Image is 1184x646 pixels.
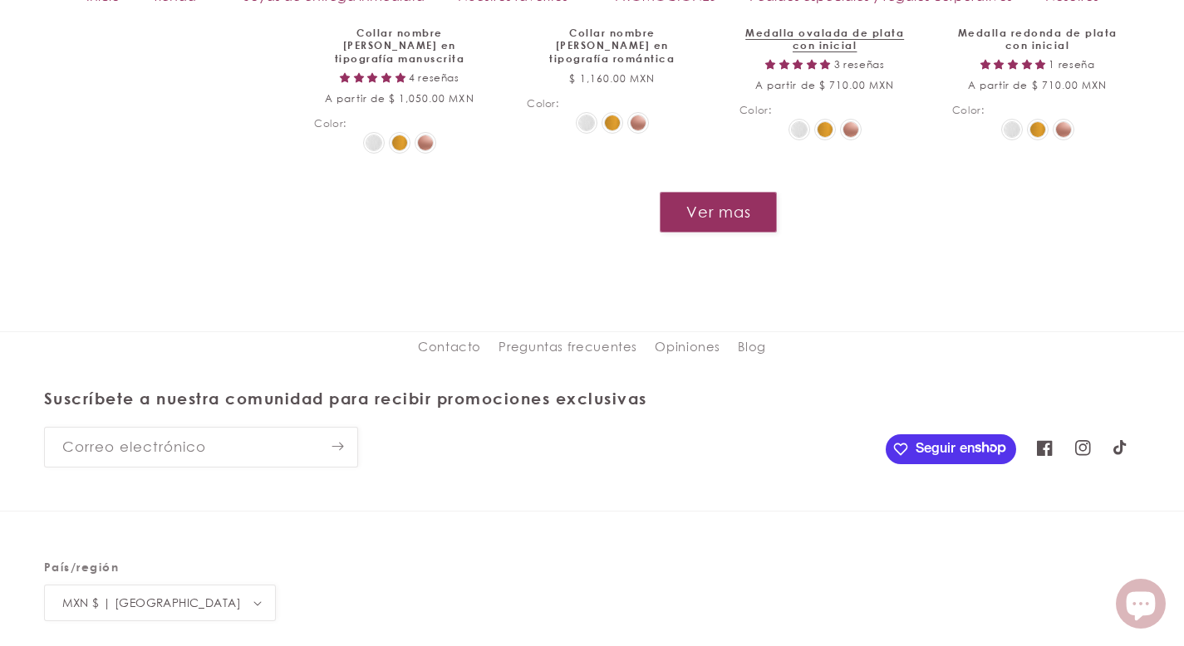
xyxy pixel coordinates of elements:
[88,98,127,109] div: Dominio
[27,27,40,40] img: logo_orange.svg
[655,332,720,362] a: Opiniones
[27,43,40,56] img: website_grey.svg
[739,27,911,52] a: Medalla ovalada de plata con inicial
[47,27,81,40] div: v 4.0.25
[44,389,877,409] h2: Suscríbete a nuestra comunidad para recibir promociones exclusivas
[70,96,83,110] img: tab_domain_overview_orange.svg
[62,595,242,611] span: MXN $ | [GEOGRAPHIC_DATA]
[44,559,277,575] h2: País/región
[738,332,766,362] a: Blog
[44,585,277,621] button: MXN $ | [GEOGRAPHIC_DATA]
[45,428,357,467] input: Correo electrónico
[314,27,485,66] a: Collar nombre [PERSON_NAME] en tipografía manuscrita
[952,27,1123,52] a: Medalla redonda de plata con inicial
[43,43,186,56] div: Dominio: [DOMAIN_NAME]
[499,332,637,362] a: Preguntas frecuentes
[182,96,195,110] img: tab_keywords_by_traffic_grey.svg
[200,98,261,109] div: Palabras clave
[527,27,698,66] a: Collar nombre [PERSON_NAME] en tipografía romántica
[318,427,356,467] button: Suscribirse
[418,336,481,362] a: Contacto
[1111,579,1171,633] inbox-online-store-chat: Chat de la tienda online Shopify
[660,192,777,232] button: Ver mas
